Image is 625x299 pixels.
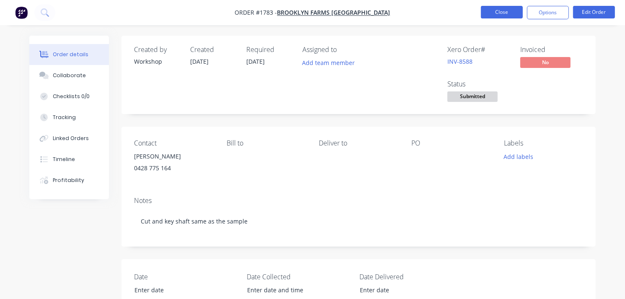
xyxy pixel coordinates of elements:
[298,57,359,68] button: Add team member
[277,9,390,17] a: Brooklyn Farms [GEOGRAPHIC_DATA]
[29,44,109,65] button: Order details
[134,139,213,147] div: Contact
[134,208,583,234] div: Cut and key shaft same as the sample
[447,91,498,102] span: Submitted
[53,51,88,58] div: Order details
[302,46,386,54] div: Assigned to
[447,91,498,104] button: Submitted
[15,6,28,19] img: Factory
[134,162,213,174] div: 0428 775 164
[134,57,180,66] div: Workshop
[354,284,458,296] input: Enter date
[134,151,213,177] div: [PERSON_NAME]0428 775 164
[573,6,615,18] button: Edit Order
[235,9,277,17] span: Order #1783 -
[53,93,90,100] div: Checklists 0/0
[527,6,569,19] button: Options
[29,65,109,86] button: Collaborate
[499,151,538,162] button: Add labels
[319,139,398,147] div: Deliver to
[29,149,109,170] button: Timeline
[246,46,292,54] div: Required
[302,57,359,68] button: Add team member
[447,80,510,88] div: Status
[134,197,583,205] div: Notes
[504,139,583,147] div: Labels
[520,46,583,54] div: Invoiced
[359,272,464,282] label: Date Delivered
[29,86,109,107] button: Checklists 0/0
[134,272,239,282] label: Date
[411,139,491,147] div: PO
[481,6,523,18] button: Close
[53,156,75,163] div: Timeline
[134,151,213,162] div: [PERSON_NAME]
[247,272,351,282] label: Date Collected
[241,284,346,296] input: Enter date and time
[190,57,209,65] span: [DATE]
[246,57,265,65] span: [DATE]
[190,46,236,54] div: Created
[447,57,473,65] a: INV-8588
[53,72,86,79] div: Collaborate
[29,170,109,191] button: Profitability
[447,46,510,54] div: Xero Order #
[29,128,109,149] button: Linked Orders
[520,57,571,68] span: No
[53,114,76,121] div: Tracking
[29,107,109,128] button: Tracking
[227,139,306,147] div: Bill to
[53,177,84,184] div: Profitability
[134,46,180,54] div: Created by
[129,284,233,296] input: Enter date
[53,135,89,142] div: Linked Orders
